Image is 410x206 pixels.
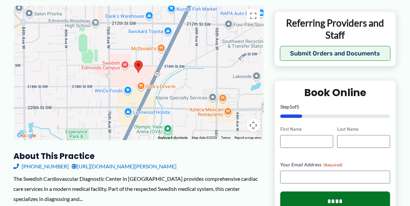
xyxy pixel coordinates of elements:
p: Referring Providers and Staff [280,16,391,41]
h2: Book Online [280,86,390,99]
p: Step of [280,105,390,109]
span: (Required) [323,162,343,167]
button: Map camera controls [247,119,260,132]
span: Map data ©2025 [192,136,217,139]
a: Terms (opens in new tab) [221,136,230,139]
a: Report a map error [234,136,261,139]
span: 1 [289,104,292,110]
img: Google [15,131,38,140]
h3: About this practice [14,151,263,161]
button: Submit Orders and Documents [280,46,391,61]
button: Keyboard shortcuts [158,135,188,140]
a: [PHONE_NUMBER] [14,161,69,171]
a: Open this area in Google Maps (opens a new window) [15,131,38,140]
a: [URL][DOMAIN_NAME][PERSON_NAME] [72,161,177,171]
div: The Swedish Cardiovascular Diagnostic Center in [GEOGRAPHIC_DATA] provides comprehensive cardiac ... [14,174,263,204]
label: Your Email Address [280,161,390,168]
label: Last Name [337,126,390,132]
span: 5 [296,104,299,110]
button: Toggle fullscreen view [247,9,260,23]
label: First Name [280,126,333,132]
